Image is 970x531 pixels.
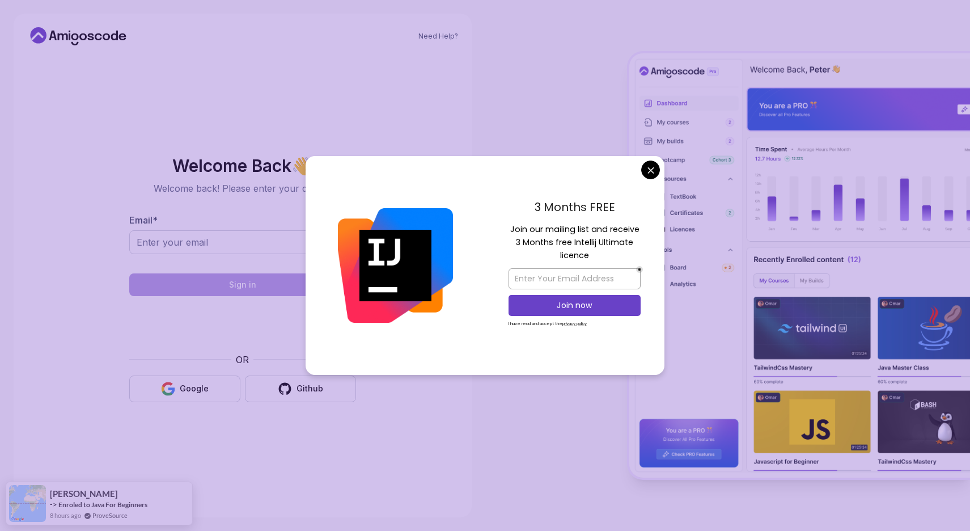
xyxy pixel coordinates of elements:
[50,511,81,520] span: 8 hours ago
[129,182,356,195] p: Welcome back! Please enter your details.
[245,376,356,402] button: Github
[27,27,129,45] a: Home link
[58,500,147,509] a: Enroled to Java For Beginners
[296,383,323,394] div: Github
[129,273,356,296] button: Sign in
[291,156,312,174] span: 👋
[129,157,356,175] h2: Welcome Back
[92,511,128,520] a: ProveSource
[180,383,209,394] div: Google
[629,53,970,478] img: Amigoscode Dashboard
[129,214,158,226] label: Email *
[129,376,240,402] button: Google
[50,500,57,509] span: ->
[236,353,249,366] p: OR
[9,485,46,522] img: provesource social proof notification image
[157,303,328,346] iframe: Widget mit Kontrollkästchen für die hCaptcha-Sicherheitsabfrage
[229,279,256,290] div: Sign in
[129,230,356,254] input: Enter your email
[418,32,458,41] a: Need Help?
[50,489,118,499] span: [PERSON_NAME]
